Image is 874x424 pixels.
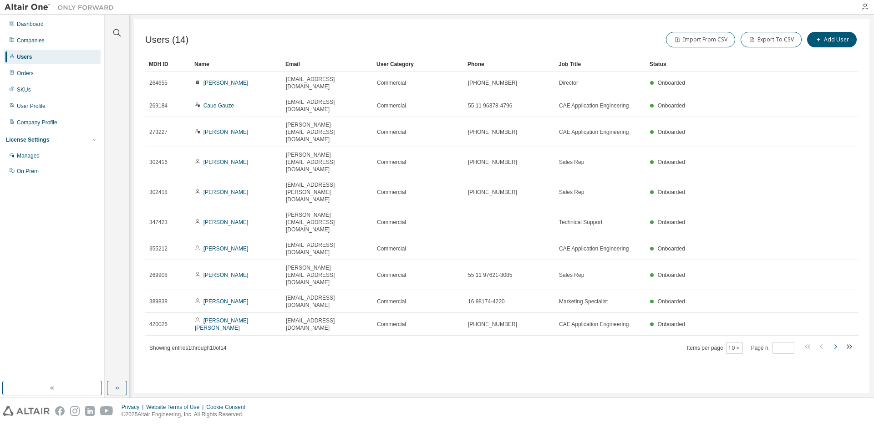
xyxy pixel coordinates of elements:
a: [PERSON_NAME] [203,272,249,278]
div: Name [194,57,278,72]
span: [PERSON_NAME][EMAIL_ADDRESS][DOMAIN_NAME] [286,211,369,233]
div: Website Terms of Use [146,404,206,411]
span: 273227 [149,128,168,136]
span: [PHONE_NUMBER] [468,79,517,87]
div: Status [650,57,804,72]
div: Email [285,57,369,72]
span: 347423 [149,219,168,226]
div: Dashboard [17,20,44,28]
span: 302418 [149,189,168,196]
div: Company Profile [17,119,57,126]
div: User Profile [17,102,46,110]
img: facebook.svg [55,406,65,416]
span: [EMAIL_ADDRESS][DOMAIN_NAME] [286,241,369,256]
img: altair_logo.svg [3,406,50,416]
div: MDH ID [149,57,187,72]
span: 269184 [149,102,168,109]
a: Caue Gauze [203,102,234,109]
span: Onboarded [658,245,685,252]
div: SKUs [17,86,31,93]
span: Sales Rep [559,158,584,166]
img: Altair One [5,3,118,12]
a: [PERSON_NAME] [203,219,249,225]
span: [EMAIL_ADDRESS][DOMAIN_NAME] [286,317,369,332]
span: Commercial [377,102,406,109]
span: Director [559,79,578,87]
span: CAE Application Engineering [559,128,629,136]
span: 264655 [149,79,168,87]
button: Add User [807,32,857,47]
span: 420026 [149,321,168,328]
span: Onboarded [658,298,685,305]
img: youtube.svg [100,406,113,416]
a: [PERSON_NAME] [PERSON_NAME] [195,317,248,331]
span: 302416 [149,158,168,166]
span: [EMAIL_ADDRESS][PERSON_NAME][DOMAIN_NAME] [286,181,369,203]
a: [PERSON_NAME] [203,189,249,195]
span: [PHONE_NUMBER] [468,128,517,136]
span: 269908 [149,271,168,279]
div: Job Title [559,57,642,72]
span: Sales Rep [559,189,584,196]
span: Commercial [377,321,406,328]
span: [EMAIL_ADDRESS][DOMAIN_NAME] [286,294,369,309]
span: [PERSON_NAME][EMAIL_ADDRESS][DOMAIN_NAME] [286,151,369,173]
a: [PERSON_NAME] [203,159,249,165]
button: Import From CSV [666,32,735,47]
span: Commercial [377,189,406,196]
span: Showing entries 1 through 10 of 14 [149,345,227,351]
span: Commercial [377,219,406,226]
span: Onboarded [658,272,685,278]
span: Commercial [377,271,406,279]
div: Users [17,53,32,61]
span: [PERSON_NAME][EMAIL_ADDRESS][DOMAIN_NAME] [286,264,369,286]
span: Technical Support [559,219,602,226]
span: 389838 [149,298,168,305]
span: CAE Application Engineering [559,321,629,328]
button: 10 [728,344,741,352]
span: CAE Application Engineering [559,102,629,109]
span: CAE Application Engineering [559,245,629,252]
span: Onboarded [658,219,685,225]
span: Items per page [687,342,743,354]
span: Onboarded [658,321,685,327]
span: 55 11 97621-3085 [468,271,512,279]
div: Managed [17,152,40,159]
div: Privacy [122,404,146,411]
span: Marketing Specialist [559,298,608,305]
a: [PERSON_NAME] [203,298,249,305]
div: Companies [17,37,45,44]
span: Commercial [377,128,406,136]
div: Cookie Consent [206,404,250,411]
span: 16 98174-4220 [468,298,505,305]
span: Onboarded [658,189,685,195]
img: linkedin.svg [85,406,95,416]
span: Page n. [751,342,794,354]
div: License Settings [6,136,49,143]
span: [EMAIL_ADDRESS][DOMAIN_NAME] [286,98,369,113]
span: [PHONE_NUMBER] [468,321,517,328]
span: [PHONE_NUMBER] [468,158,517,166]
img: instagram.svg [70,406,80,416]
span: Commercial [377,298,406,305]
div: Phone [467,57,551,72]
span: Onboarded [658,80,685,86]
p: © 2025 Altair Engineering, Inc. All Rights Reserved. [122,411,251,419]
span: Onboarded [658,159,685,165]
span: Commercial [377,245,406,252]
button: Export To CSV [741,32,802,47]
span: 55 11 96378-4796 [468,102,512,109]
span: 355212 [149,245,168,252]
a: [PERSON_NAME] [203,245,249,252]
a: [PERSON_NAME] [203,129,249,135]
span: [PERSON_NAME][EMAIL_ADDRESS][DOMAIN_NAME] [286,121,369,143]
div: Orders [17,70,34,77]
span: [EMAIL_ADDRESS][DOMAIN_NAME] [286,76,369,90]
div: On Prem [17,168,39,175]
span: Commercial [377,158,406,166]
span: [PHONE_NUMBER] [468,189,517,196]
a: [PERSON_NAME] [203,80,249,86]
div: User Category [376,57,460,72]
span: Users (14) [145,35,188,45]
span: Onboarded [658,102,685,109]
